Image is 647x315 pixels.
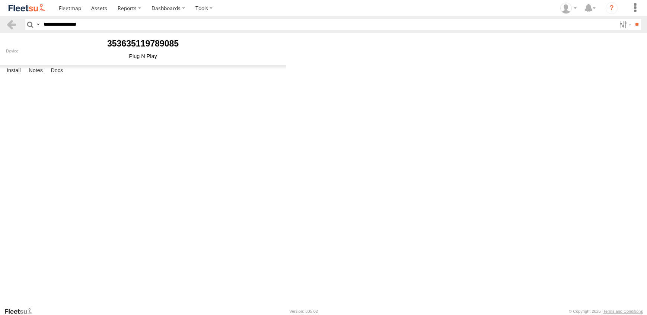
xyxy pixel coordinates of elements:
[616,19,632,30] label: Search Filter Options
[6,19,17,30] a: Back to previous Page
[558,3,579,14] div: Nizarudeen Shajahan
[6,49,280,53] div: Device
[569,309,643,314] div: © Copyright 2025 -
[47,65,67,76] label: Docs
[35,19,41,30] label: Search Query
[25,65,47,76] label: Notes
[107,39,179,48] b: 353635119789085
[606,2,618,14] i: ?
[290,309,318,314] div: Version: 305.02
[6,53,280,59] div: Plug N Play
[4,308,38,315] a: Visit our Website
[603,309,643,314] a: Terms and Conditions
[3,65,25,76] label: Install
[7,3,46,13] img: fleetsu-logo-horizontal.svg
